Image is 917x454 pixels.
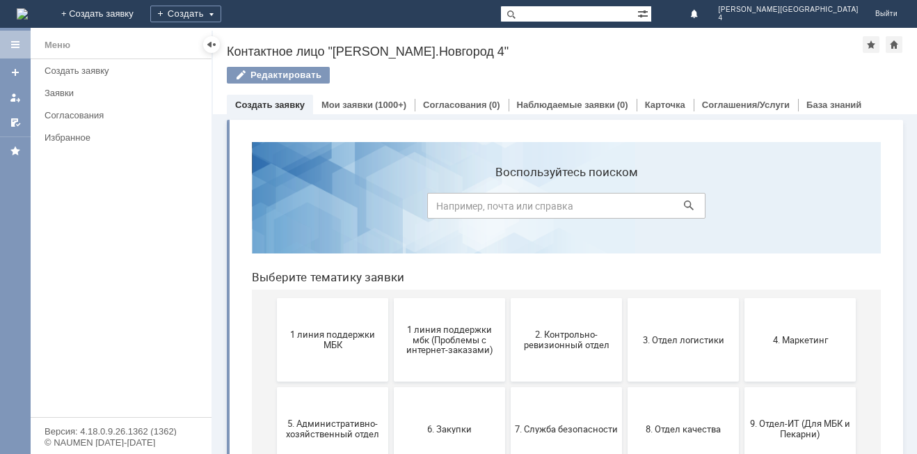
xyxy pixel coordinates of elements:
[489,100,500,110] div: (0)
[274,198,377,219] span: 2. Контрольно-ревизионный отдел
[637,6,651,19] span: Расширенный поиск
[17,8,28,19] img: logo
[17,8,28,19] a: Перейти на домашнюю страницу
[270,256,381,340] button: 7. Служба безопасности
[153,256,264,340] button: 6. Закупки
[40,288,143,308] span: 5. Административно-хозяйственный отдел
[39,82,209,104] a: Заявки
[45,88,203,98] div: Заявки
[45,110,203,120] div: Согласования
[617,100,628,110] div: (0)
[702,100,790,110] a: Соглашения/Услуги
[235,100,305,110] a: Создать заявку
[157,382,260,392] span: Отдел ИТ (1С)
[45,65,203,76] div: Создать заявку
[504,167,615,251] button: 4. Маркетинг
[806,100,861,110] a: База знаний
[508,203,611,214] span: 4. Маркетинг
[40,198,143,219] span: 1 линия поддержки МБК
[153,345,264,429] button: Отдел ИТ (1С)
[4,61,26,84] a: Создать заявку
[270,345,381,429] button: Отдел-ИТ (Битрикс24 и CRM)
[719,14,859,22] span: 4
[186,62,465,88] input: Например, почта или справка
[391,203,494,214] span: 3. Отдел логистики
[508,382,611,392] span: Финансовый отдел
[504,345,615,429] button: Финансовый отдел
[157,292,260,303] span: 6. Закупки
[274,377,377,398] span: Отдел-ИТ (Битрикс24 и CRM)
[387,256,498,340] button: 8. Отдел качества
[391,292,494,303] span: 8. Отдел качества
[4,111,26,134] a: Мои согласования
[886,36,902,53] div: Сделать домашней страницей
[36,256,147,340] button: 5. Административно-хозяйственный отдел
[645,100,685,110] a: Карточка
[321,100,373,110] a: Мои заявки
[11,139,640,153] header: Выберите тематику заявки
[45,427,198,436] div: Версия: 4.18.0.9.26.1362 (1362)
[45,132,188,143] div: Избранное
[150,6,221,22] div: Создать
[863,36,879,53] div: Добавить в избранное
[517,100,615,110] a: Наблюдаемые заявки
[203,36,220,53] div: Скрыть меню
[423,100,487,110] a: Согласования
[391,382,494,392] span: Отдел-ИТ (Офис)
[270,167,381,251] button: 2. Контрольно-ревизионный отдел
[45,37,70,54] div: Меню
[375,100,406,110] div: (1000+)
[227,45,863,58] div: Контактное лицо "[PERSON_NAME].Новгород 4"
[36,167,147,251] button: 1 линия поддержки МБК
[504,256,615,340] button: 9. Отдел-ИТ (Для МБК и Пекарни)
[153,167,264,251] button: 1 линия поддержки мбк (Проблемы с интернет-заказами)
[39,60,209,81] a: Создать заявку
[45,438,198,447] div: © NAUMEN [DATE]-[DATE]
[274,292,377,303] span: 7. Служба безопасности
[157,193,260,224] span: 1 линия поддержки мбк (Проблемы с интернет-заказами)
[387,345,498,429] button: Отдел-ИТ (Офис)
[4,86,26,109] a: Мои заявки
[186,34,465,48] label: Воспользуйтесь поиском
[40,382,143,392] span: Бухгалтерия (для мбк)
[39,104,209,126] a: Согласования
[719,6,859,14] span: [PERSON_NAME][GEOGRAPHIC_DATA]
[36,345,147,429] button: Бухгалтерия (для мбк)
[508,288,611,308] span: 9. Отдел-ИТ (Для МБК и Пекарни)
[387,167,498,251] button: 3. Отдел логистики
